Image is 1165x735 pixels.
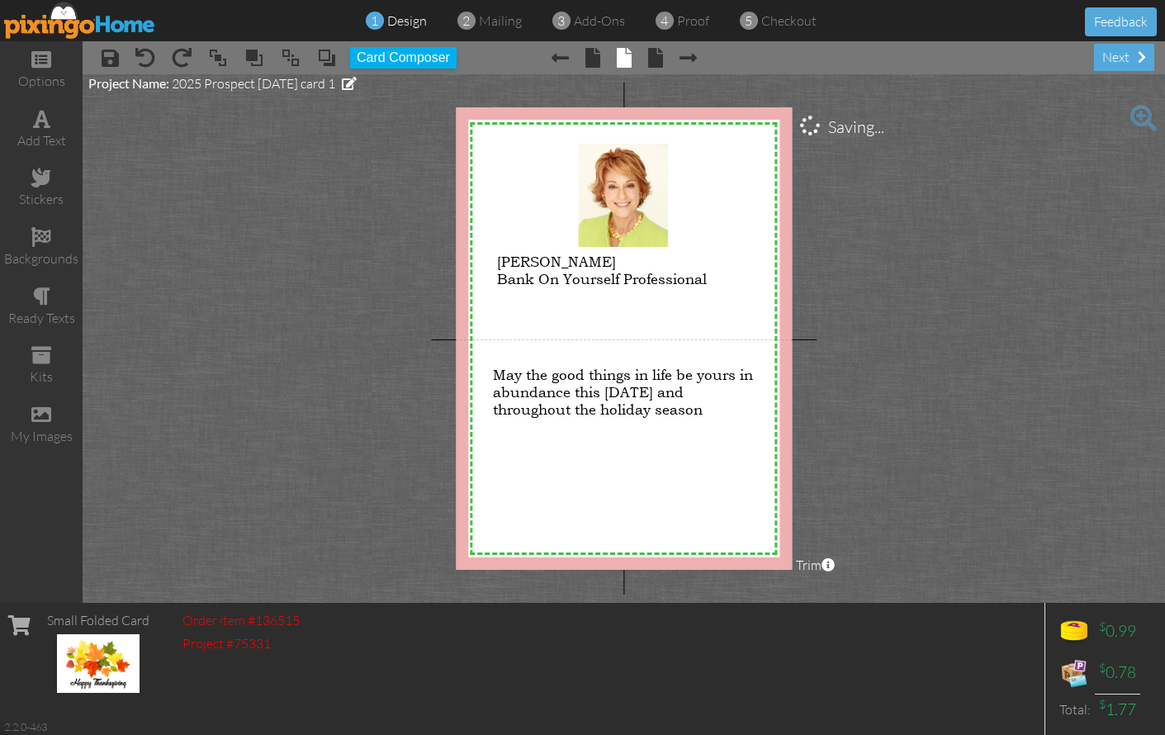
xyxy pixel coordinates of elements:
span: Trim [796,556,835,575]
sup: $ [1099,619,1106,633]
button: Card Composer [350,47,457,69]
sup: $ [1099,661,1106,675]
span: 5 [745,12,752,31]
div: 2.2.0-463 [4,719,47,734]
span: May the good things in life be yours in abundance this [DATE] and throughout the holiday season [493,366,753,418]
div: Project #75331 [182,634,300,653]
img: points-icon.png [1058,615,1091,648]
span: 3 [557,12,565,31]
span: checkout [761,12,817,29]
span: 1 [371,12,378,31]
span: 2025 Prospect [DATE] card 1 [172,75,335,92]
span: design [387,12,427,29]
div: Order item #136515 [182,611,300,630]
td: 1.77 [1095,694,1140,725]
img: 20201210-184701-d122a82a019f-original.jpg [578,144,668,247]
td: Total: [1054,694,1095,725]
img: expense-icon.png [1058,657,1091,690]
img: pixingo logo [4,2,156,39]
span: 4 [661,12,668,31]
span: add-ons [574,12,625,29]
sup: $ [1099,697,1106,711]
button: Feedback [1085,7,1157,36]
img: 20231109-175117-6b17a76d6431-250.jpg [57,634,140,693]
td: 0.78 [1095,652,1140,694]
span: Project Name: [88,75,169,91]
span: proof [677,12,709,29]
div: next [1094,44,1154,71]
span: [PERSON_NAME] [497,253,616,270]
span: mailing [479,12,522,29]
span: 2 [462,12,470,31]
div: Small Folded Card [47,611,149,630]
td: 0.99 [1095,611,1140,652]
span: Bank On Yourself Professional [497,270,707,287]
